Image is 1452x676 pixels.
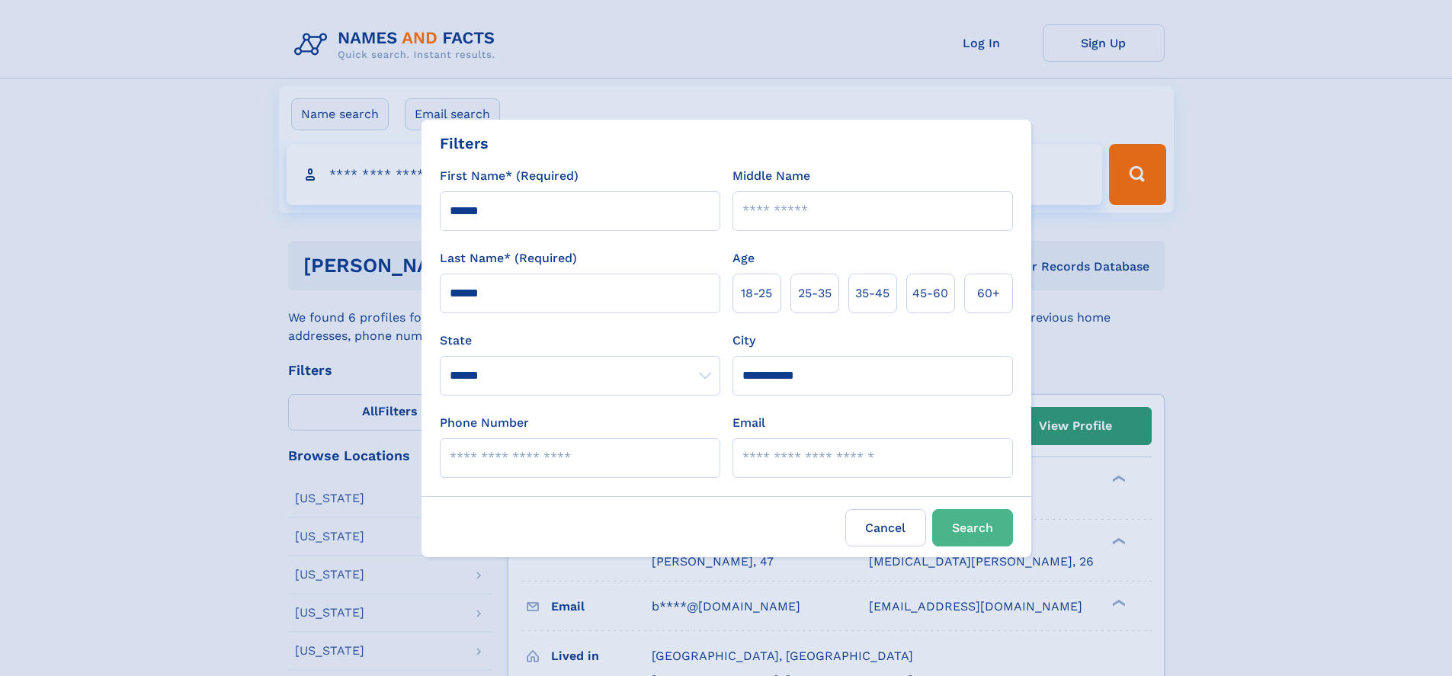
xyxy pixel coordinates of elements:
span: 18‑25 [741,284,772,303]
span: 35‑45 [855,284,889,303]
span: 45‑60 [912,284,948,303]
button: Search [932,509,1013,546]
span: 25‑35 [798,284,832,303]
label: City [732,332,755,350]
span: 60+ [977,284,1000,303]
div: Filters [440,132,489,155]
label: State [440,332,720,350]
label: Middle Name [732,167,810,185]
label: Phone Number [440,414,529,432]
label: Age [732,249,755,268]
label: Email [732,414,765,432]
label: Cancel [845,509,926,546]
label: Last Name* (Required) [440,249,577,268]
label: First Name* (Required) [440,167,579,185]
